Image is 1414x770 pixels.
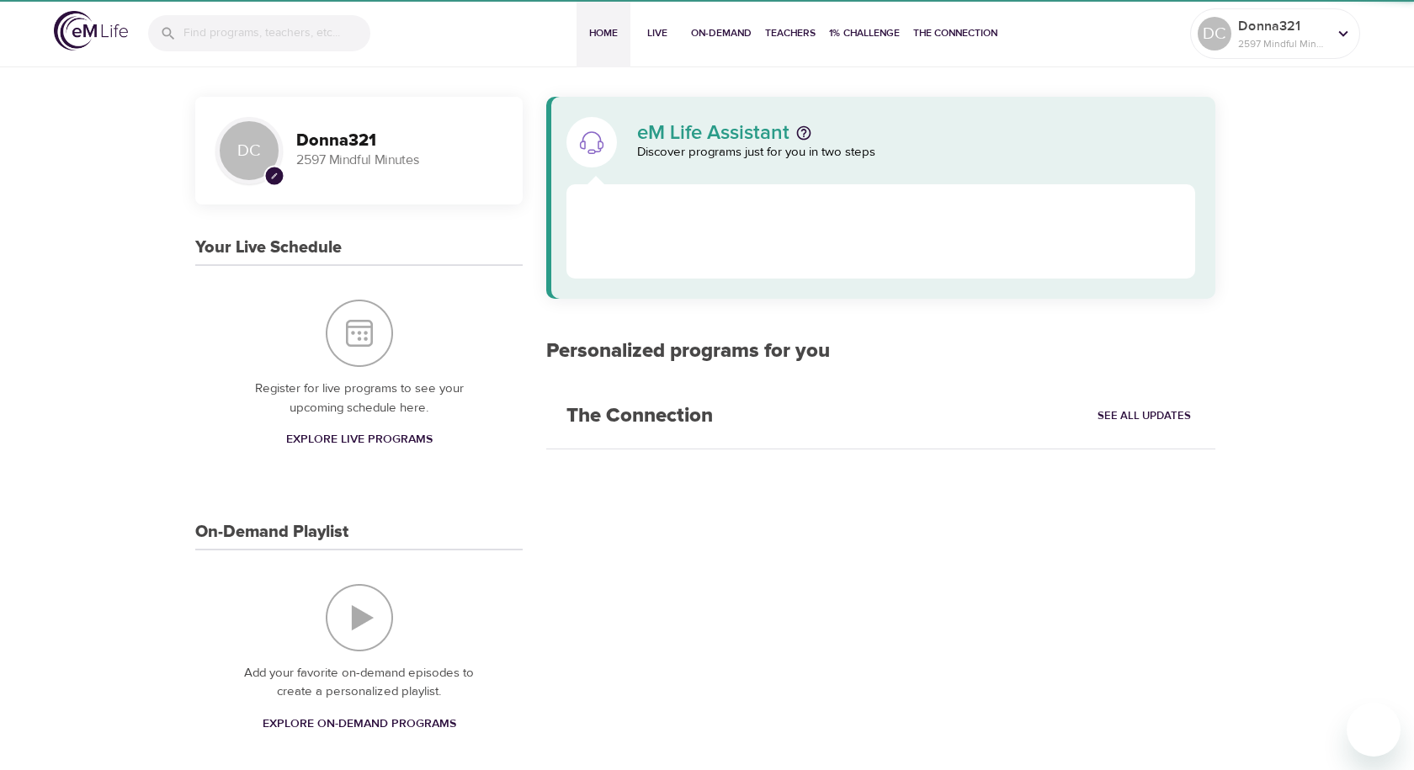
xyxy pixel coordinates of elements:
[546,384,733,449] h2: The Connection
[195,238,342,258] h3: Your Live Schedule
[1198,17,1231,50] div: DC
[765,24,816,42] span: Teachers
[183,15,370,51] input: Find programs, teachers, etc...
[215,117,283,184] div: DC
[1347,703,1401,757] iframe: Button to launch messaging window
[1238,36,1327,51] p: 2597 Mindful Minutes
[637,143,1195,162] p: Discover programs just for you in two steps
[195,523,348,542] h3: On-Demand Playlist
[326,584,393,651] img: On-Demand Playlist
[263,714,456,735] span: Explore On-Demand Programs
[1238,16,1327,36] p: Donna321
[229,380,489,417] p: Register for live programs to see your upcoming schedule here.
[637,24,678,42] span: Live
[583,24,624,42] span: Home
[637,123,789,143] p: eM Life Assistant
[286,429,433,450] span: Explore Live Programs
[296,151,502,170] p: 2597 Mindful Minutes
[279,424,439,455] a: Explore Live Programs
[229,664,489,702] p: Add your favorite on-demand episodes to create a personalized playlist.
[578,129,605,156] img: eM Life Assistant
[256,709,463,740] a: Explore On-Demand Programs
[829,24,900,42] span: 1% Challenge
[1093,403,1195,429] a: See All Updates
[913,24,997,42] span: The Connection
[1098,406,1191,426] span: See All Updates
[546,339,1215,364] h2: Personalized programs for you
[54,11,128,50] img: logo
[296,131,502,151] h3: Donna321
[326,300,393,367] img: Your Live Schedule
[691,24,752,42] span: On-Demand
